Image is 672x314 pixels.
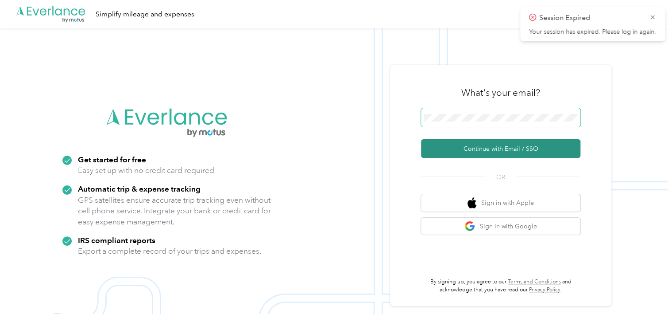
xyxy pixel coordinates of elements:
p: Your session has expired. Please log in again. [529,28,656,36]
h3: What's your email? [461,86,540,99]
img: apple logo [467,197,476,208]
p: GPS satellites ensure accurate trip tracking even without cell phone service. Integrate your bank... [78,195,271,228]
div: Simplify mileage and expenses [96,9,194,20]
a: Terms and Conditions [508,279,561,285]
button: apple logoSign in with Apple [421,194,580,212]
p: Session Expired [539,12,643,24]
a: Privacy Policy [529,287,560,293]
strong: Automatic trip & expense tracking [78,184,201,193]
p: Easy set up with no credit card required [78,165,214,176]
img: google logo [464,221,475,232]
button: Continue with Email / SSO [421,139,580,158]
span: OR [485,173,516,182]
strong: Get started for free [78,155,146,164]
p: Export a complete record of your trips and expenses. [78,246,261,257]
strong: IRS compliant reports [78,235,155,245]
button: google logoSign in with Google [421,218,580,235]
p: By signing up, you agree to our and acknowledge that you have read our . [421,278,580,294]
iframe: Everlance-gr Chat Button Frame [622,264,672,314]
